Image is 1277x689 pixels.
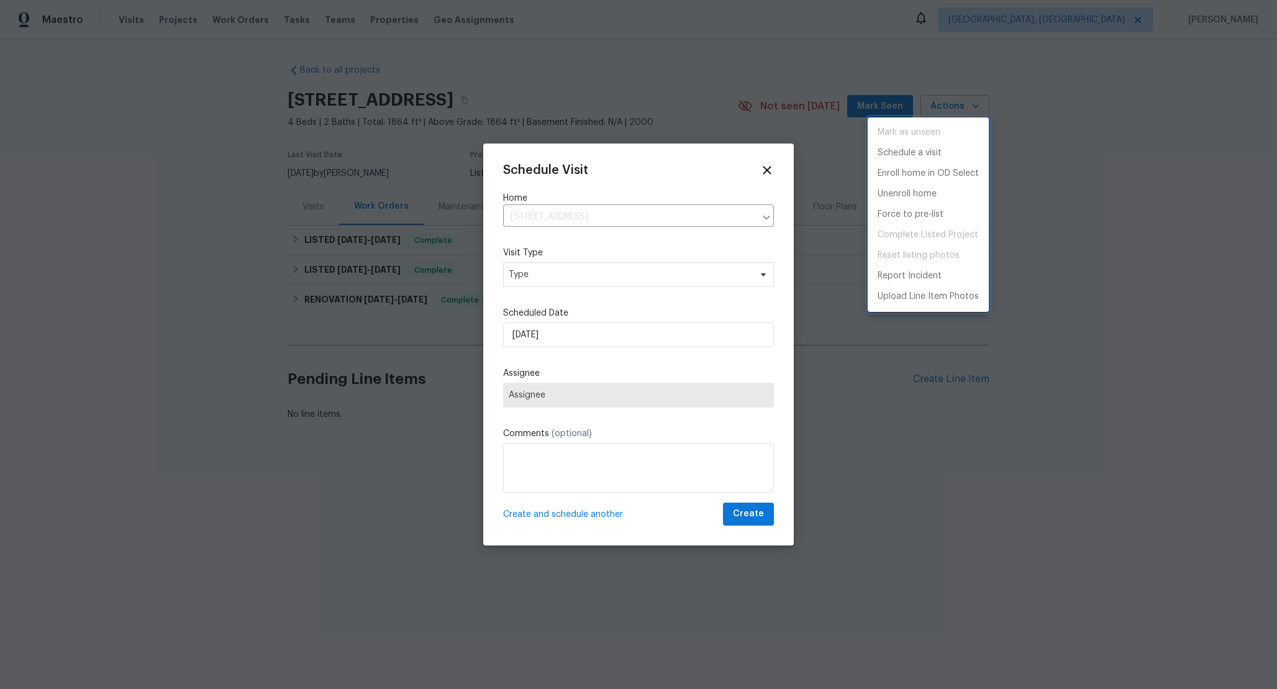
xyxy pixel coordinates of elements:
[868,225,989,245] span: Project is already completed
[878,290,979,303] p: Upload Line Item Photos
[878,188,937,201] p: Unenroll home
[878,167,979,180] p: Enroll home in OD Select
[878,147,942,160] p: Schedule a visit
[878,270,942,283] p: Report Incident
[878,208,943,221] p: Force to pre-list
